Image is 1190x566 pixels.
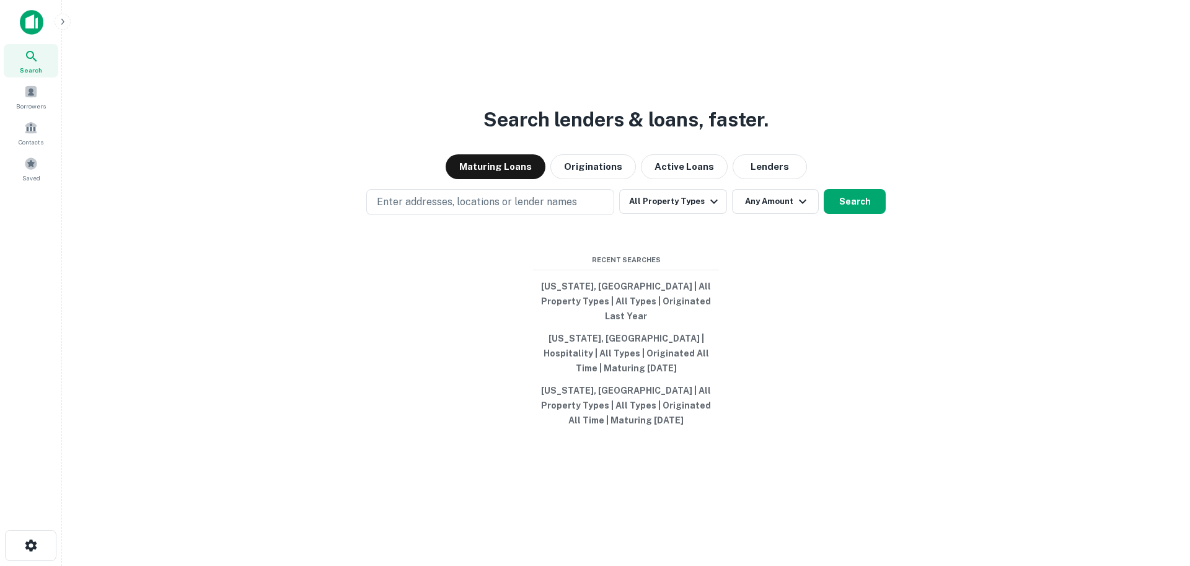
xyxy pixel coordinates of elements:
h3: Search lenders & loans, faster. [483,105,769,135]
button: Search [824,189,886,214]
span: Search [20,65,42,75]
a: Search [4,44,58,77]
button: Maturing Loans [446,154,545,179]
button: [US_STATE], [GEOGRAPHIC_DATA] | All Property Types | All Types | Originated All Time | Maturing [... [533,379,719,431]
iframe: Chat Widget [1128,467,1190,526]
span: Contacts [19,137,43,147]
button: Enter addresses, locations or lender names [366,189,614,215]
span: Saved [22,173,40,183]
span: Borrowers [16,101,46,111]
p: Enter addresses, locations or lender names [377,195,577,210]
button: Originations [550,154,636,179]
img: capitalize-icon.png [20,10,43,35]
button: Active Loans [641,154,728,179]
a: Contacts [4,116,58,149]
span: Recent Searches [533,255,719,265]
button: [US_STATE], [GEOGRAPHIC_DATA] | Hospitality | All Types | Originated All Time | Maturing [DATE] [533,327,719,379]
button: All Property Types [619,189,727,214]
button: [US_STATE], [GEOGRAPHIC_DATA] | All Property Types | All Types | Originated Last Year [533,275,719,327]
button: Any Amount [732,189,819,214]
a: Saved [4,152,58,185]
a: Borrowers [4,80,58,113]
button: Lenders [733,154,807,179]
